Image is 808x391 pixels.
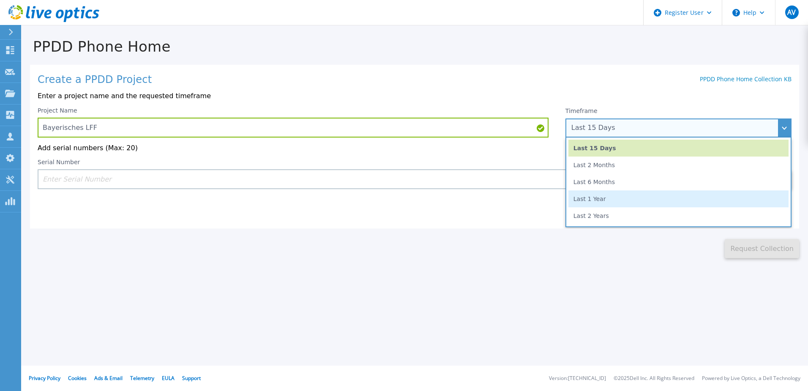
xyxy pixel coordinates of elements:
li: Powered by Live Optics, a Dell Technology [702,376,800,381]
li: Last 6 Months [568,173,789,190]
input: Enter Project Name [38,118,549,138]
a: Ads & Email [94,374,123,382]
span: AV [787,9,796,16]
a: EULA [162,374,175,382]
a: Support [182,374,201,382]
li: Version: [TECHNICAL_ID] [549,376,606,381]
a: PPDD Phone Home Collection KB [700,75,792,83]
p: Add serial numbers (Max: 20) [38,144,792,152]
label: Project Name [38,107,77,113]
a: Cookies [68,374,87,382]
p: Enter a project name and the requested timeframe [38,92,792,100]
input: Enter Serial Number [38,169,704,189]
button: Request Collection [725,239,799,258]
a: Telemetry [130,374,154,382]
a: Privacy Policy [29,374,60,382]
li: Last 1 Year [568,190,789,207]
h1: Create a PPDD Project [38,74,152,86]
div: Last 15 Days [571,124,776,132]
label: Timeframe [565,107,598,114]
li: © 2025 Dell Inc. All Rights Reserved [614,376,694,381]
h1: PPDD Phone Home [21,39,808,55]
li: Last 15 Days [568,140,789,157]
li: Last 2 Months [568,157,789,173]
label: Serial Number [38,159,80,165]
li: Last 2 Years [568,207,789,224]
